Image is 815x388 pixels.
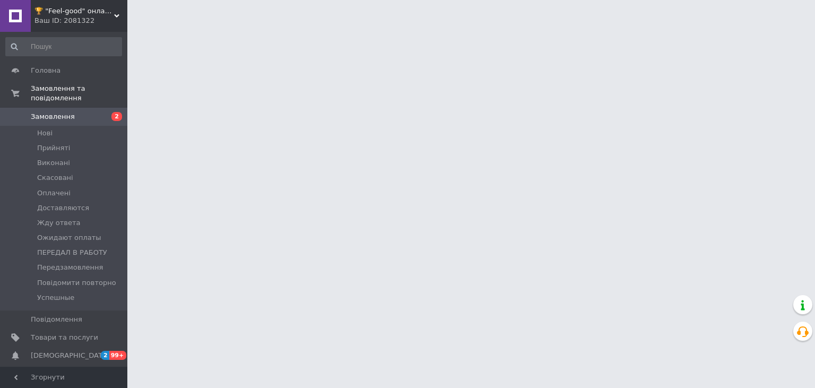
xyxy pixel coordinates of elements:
span: Передзамовлення [37,263,103,272]
span: Повідомлення [31,315,82,324]
span: Товари та послуги [31,333,98,342]
span: Ожидают оплаты [37,233,101,243]
span: Повідомити повторно [37,278,116,288]
span: Замовлення та повідомлення [31,84,127,103]
span: Доставляются [37,203,89,213]
span: 2 [101,351,109,360]
span: Виконані [37,158,70,168]
span: Прийняті [37,143,70,153]
div: Ваш ID: 2081322 [34,16,127,25]
input: Пошук [5,37,122,56]
span: Успешные [37,293,74,303]
span: Нові [37,128,53,138]
span: [DEMOGRAPHIC_DATA] [31,351,109,360]
span: Головна [31,66,60,75]
span: 99+ [109,351,127,360]
span: Скасовані [37,173,73,183]
span: Жду ответа [37,218,81,228]
span: 🏆 "Feel-good" онлайн-магазин [34,6,114,16]
span: Замовлення [31,112,75,122]
span: 2 [111,112,122,121]
span: ПЕРЕДАЛ В РАБОТУ [37,248,107,257]
span: Оплачені [37,188,71,198]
